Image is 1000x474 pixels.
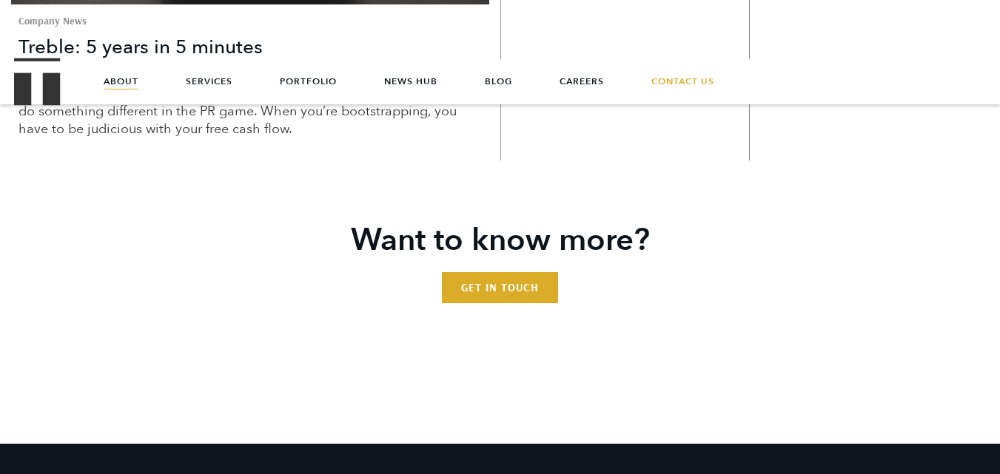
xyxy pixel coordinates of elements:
a: Careers [560,59,604,104]
a: About [104,59,138,104]
span: Company News [19,16,489,26]
a: Services [186,59,232,104]
a: Portfolio [280,59,337,104]
a: Treble Homepage [15,59,59,104]
a: Blog [485,59,512,104]
h3: Treble: 5 years in 5 minutes [19,35,489,60]
a: Contact Us [651,59,714,104]
h4: Want to know more? [67,220,933,261]
img: Treble logo [14,58,61,105]
a: Get In Touch With Treble [442,272,558,303]
a: News Hub [384,59,437,104]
